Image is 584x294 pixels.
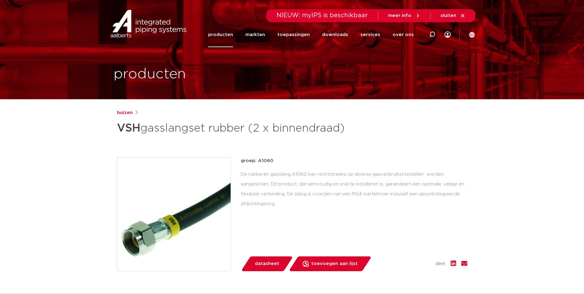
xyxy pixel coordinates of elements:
h1: producten [114,64,186,84]
p: groep: A1060 [241,157,467,165]
img: Product Image for VSH gasslangset rubber (2 x binnendraad) [117,157,231,271]
span: meer info [388,13,411,18]
a: markten [245,22,265,47]
a: meer info [388,13,421,18]
a: over ons [393,22,414,47]
a: buizen [117,109,133,116]
strong: VSH [117,123,140,134]
a: downloads [322,22,348,47]
div: my IPS [445,22,451,47]
span: toevoegen aan lijst [311,259,358,269]
h1: gasslangset rubber (2 x binnendraad) [117,119,348,137]
nav: Menu [208,22,414,47]
span: deel: [435,260,446,267]
a: datasheet [241,256,293,271]
span: sluiten [441,13,456,18]
a: services [360,22,380,47]
a: toepassingen [277,22,310,47]
span: NIEUW: myIPS is beschikbaar [276,12,368,18]
a: sluiten [441,13,465,18]
div: De rubberen gasslang A1060 kan rechtstreeks op diverse gasverbruikstoestellen worden aangesloten.... [241,169,467,209]
span: datasheet [255,259,279,269]
a: producten [208,22,233,47]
